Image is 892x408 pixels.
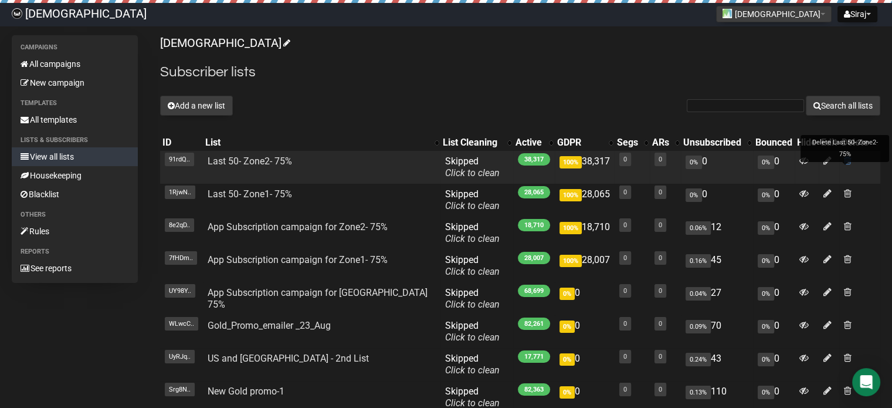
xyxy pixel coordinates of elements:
[650,134,681,151] th: ARs: No sort applied, activate to apply an ascending sort
[208,221,388,232] a: App Subscription campaign for Zone2- 75%
[686,156,702,169] span: 0%
[203,134,440,151] th: List: No sort applied, activate to apply an ascending sort
[165,317,198,331] span: WLwcC..
[623,386,627,393] a: 0
[797,137,816,149] div: Hide
[559,288,575,300] span: 0%
[686,221,711,235] span: 0.06%
[555,217,615,249] td: 18,710
[753,184,795,217] td: 0
[555,348,615,381] td: 0
[723,9,732,18] img: 1.jpg
[12,110,138,129] a: All templates
[160,134,203,151] th: ID: No sort applied, sorting is disabled
[445,332,500,343] a: Click to clean
[165,153,194,166] span: 91rdQ..
[445,200,500,211] a: Click to clean
[681,134,753,151] th: Unsubscribed: No sort applied, activate to apply an ascending sort
[801,135,889,162] div: Delete Last 50- Zone2- 75%
[659,353,662,360] a: 0
[623,353,627,360] a: 0
[208,287,428,310] a: App Subscription campaign for [GEOGRAPHIC_DATA] 75%
[208,156,292,167] a: Last 50- Zone2- 75%
[557,137,603,149] div: GDPR
[758,353,774,366] span: 0%
[686,353,711,366] span: 0.24%
[165,218,194,232] span: 8e2qD..
[518,383,550,396] span: 82,363
[681,315,753,348] td: 70
[12,147,138,166] a: View all lists
[160,96,233,116] button: Add a new list
[208,320,331,331] a: Gold_Promo_emailer _23_Aug
[208,353,369,364] a: US and [GEOGRAPHIC_DATA] - 2nd List
[559,353,575,366] span: 0%
[555,249,615,282] td: 28,007
[753,134,795,151] th: Bounced: No sort applied, sorting is disabled
[160,36,289,50] a: [DEMOGRAPHIC_DATA]
[617,137,638,149] div: Segs
[555,282,615,315] td: 0
[795,134,819,151] th: Hide: No sort applied, sorting is disabled
[445,156,500,178] span: Skipped
[12,96,138,110] li: Templates
[659,287,662,295] a: 0
[12,133,138,147] li: Lists & subscribers
[518,186,550,198] span: 28,065
[623,188,627,196] a: 0
[208,188,292,200] a: Last 50- Zone1- 75%
[623,320,627,328] a: 0
[165,350,195,363] span: UyRJq..
[165,383,195,396] span: Srg8N..
[623,221,627,229] a: 0
[681,184,753,217] td: 0
[758,320,774,333] span: 0%
[559,222,582,234] span: 100%
[806,96,880,116] button: Search all lists
[12,185,138,204] a: Blacklist
[445,188,500,211] span: Skipped
[716,6,832,22] button: [DEMOGRAPHIC_DATA]
[683,137,741,149] div: Unsubscribed
[518,153,550,166] span: 38,317
[445,353,500,376] span: Skipped
[445,221,500,244] span: Skipped
[623,254,627,262] a: 0
[681,282,753,315] td: 27
[753,282,795,315] td: 0
[758,287,774,301] span: 0%
[12,208,138,222] li: Others
[12,73,138,92] a: New campaign
[758,386,774,399] span: 0%
[753,217,795,249] td: 0
[681,151,753,184] td: 0
[652,137,669,149] div: ARs
[208,254,388,265] a: App Subscription campaign for Zone1- 75%
[659,254,662,262] a: 0
[686,254,711,268] span: 0.16%
[443,137,501,149] div: List Cleaning
[12,166,138,185] a: Housekeeping
[445,254,500,277] span: Skipped
[518,219,550,231] span: 18,710
[515,137,543,149] div: Active
[559,386,575,399] span: 0%
[555,151,615,184] td: 38,317
[559,321,575,333] span: 0%
[615,134,650,151] th: Segs: No sort applied, activate to apply an ascending sort
[12,8,22,19] img: 61ace9317f7fa0068652623cbdd82cc4
[165,186,195,199] span: 1RjwN..
[559,156,582,168] span: 100%
[659,221,662,229] a: 0
[758,156,774,169] span: 0%
[12,55,138,73] a: All campaigns
[518,350,550,363] span: 17,771
[686,188,702,202] span: 0%
[12,41,138,55] li: Campaigns
[12,245,138,259] li: Reports
[753,151,795,184] td: 0
[518,318,550,330] span: 82,261
[160,62,880,83] h2: Subscriber lists
[686,320,711,333] span: 0.09%
[681,348,753,381] td: 43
